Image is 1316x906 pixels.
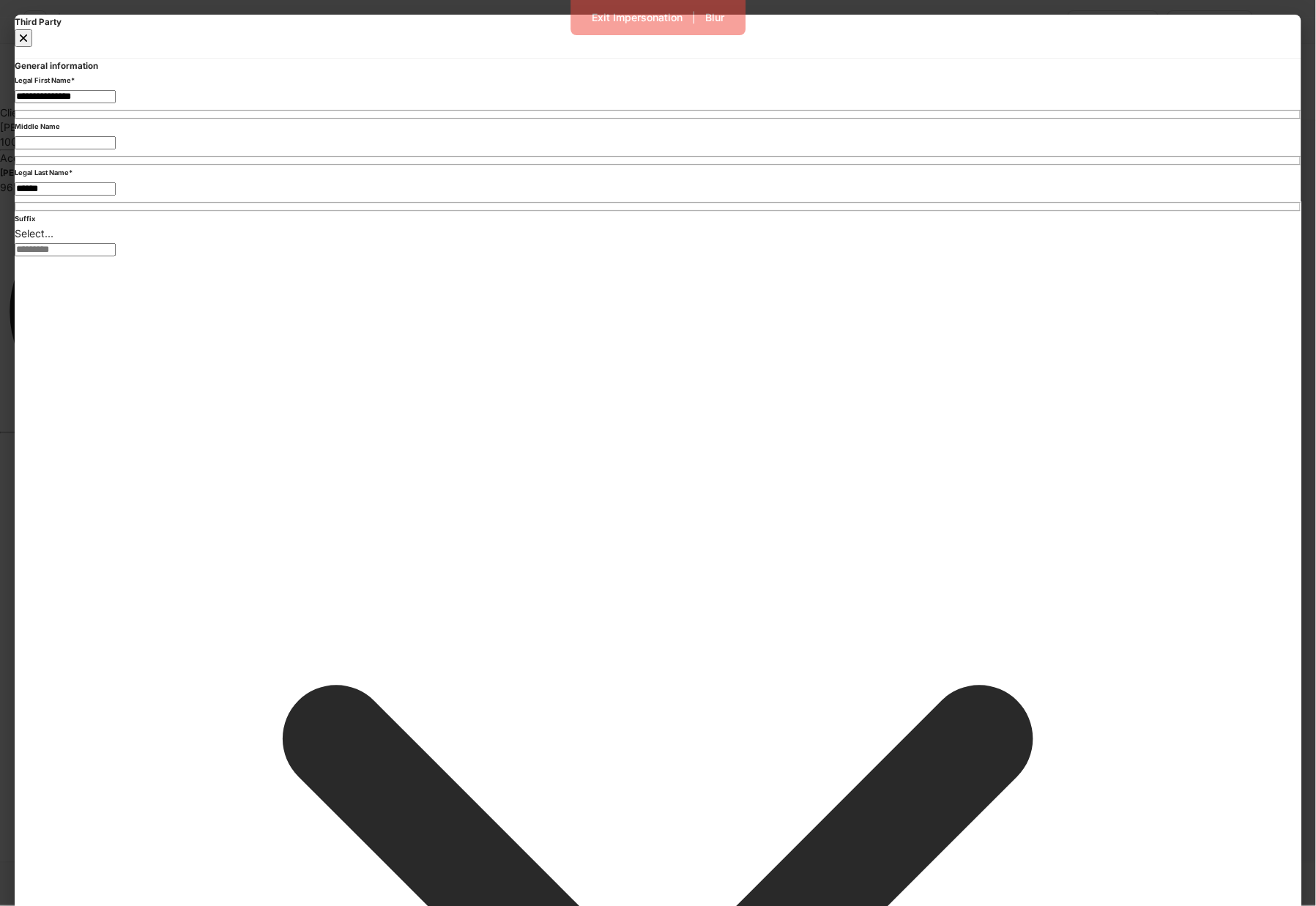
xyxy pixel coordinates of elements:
h6: Legal Last Name [15,166,1301,180]
h6: Middle Name [15,119,1301,134]
div: Exit Impersonation [592,12,683,23]
div: Blur [705,12,724,23]
h5: General information [15,59,1301,73]
h5: Third Party [15,15,1301,29]
h6: Legal First Name [15,73,1301,88]
h6: Suffix [15,212,1301,226]
div: Select... [15,226,1301,241]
